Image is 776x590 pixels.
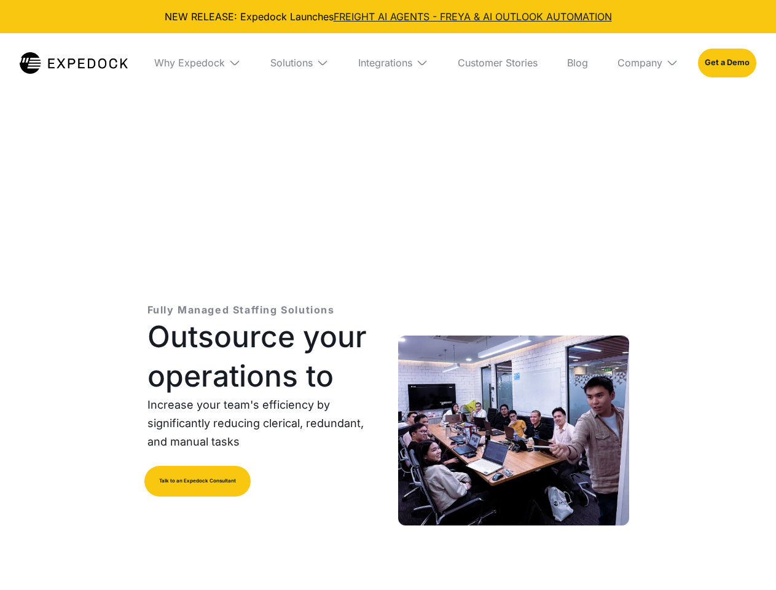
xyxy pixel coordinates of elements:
div: Integrations [358,57,412,69]
p: Increase your team's efficiency by significantly reducing clerical, redundant, and manual tasks [147,396,378,451]
div: Company [608,33,688,92]
a: Customer Stories [448,33,547,92]
iframe: Chat Widget [715,531,776,590]
div: Solutions [261,33,339,92]
h1: Outsource your operations to [147,317,378,396]
a: Get a Demo [698,49,756,77]
a: Blog [557,33,598,92]
div: NEW RELEASE: Expedock Launches [10,10,766,23]
div: Why Expedock [154,57,225,69]
div: Why Expedock [144,33,251,92]
a: FREIGHT AI AGENTS - FREYA & AI OUTLOOK AUTOMATION [334,10,612,23]
div: Company [617,57,662,69]
div: Solutions [270,57,313,69]
div: Integrations [348,33,438,92]
p: Fully Managed Staffing Solutions [147,302,335,317]
a: Talk to an Expedock Consultant [144,466,251,497]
